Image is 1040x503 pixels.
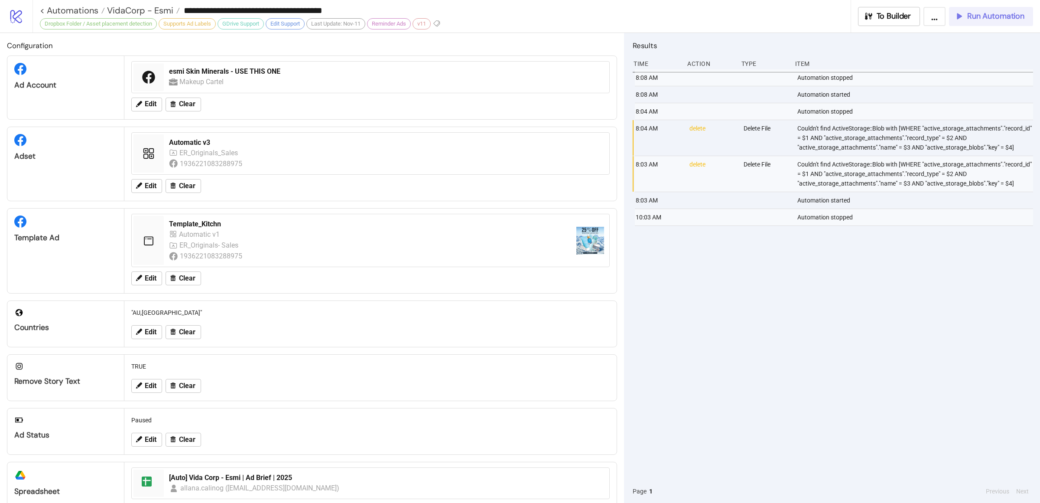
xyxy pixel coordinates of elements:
[40,6,105,15] a: < Automations
[983,487,1012,496] button: Previous
[159,18,216,29] div: Supports Ad Labels
[635,103,682,120] div: 8:04 AM
[180,483,340,493] div: allana.calinog ([EMAIL_ADDRESS][DOMAIN_NAME])
[14,376,117,386] div: Remove Story Text
[689,156,736,192] div: delete
[633,56,680,72] div: Time
[635,120,682,156] div: 8:04 AM
[105,6,180,15] a: VidaCorp - Esmi
[179,382,195,390] span: Clear
[796,103,1035,120] div: Automation stopped
[169,138,604,147] div: Automatic v3
[647,487,655,496] button: 1
[40,18,157,29] div: Dropbox Folder / Asset placement detection
[949,7,1033,26] button: Run Automation
[923,7,946,26] button: ...
[14,80,117,90] div: Ad Account
[796,156,1035,192] div: Couldn't find ActiveStorage::Blob with [WHERE "active_storage_attachments"."record_id" = $1 AND "...
[858,7,920,26] button: To Builder
[180,251,244,261] div: 1936221083288975
[413,18,431,29] div: v11
[796,86,1035,103] div: Automation started
[166,433,201,447] button: Clear
[796,69,1035,86] div: Automation stopped
[145,328,156,336] span: Edit
[145,382,156,390] span: Edit
[169,67,604,76] div: esmi Skin Minerals - USE THIS ONE
[576,227,604,255] img: https://scontent-fra5-2.xx.fbcdn.net/v/t45.1600-4/524873932_1842414079984945_397294475026080719_n...
[179,436,195,444] span: Clear
[131,179,162,193] button: Edit
[14,233,117,243] div: Template Ad
[14,323,117,333] div: Countries
[179,274,195,282] span: Clear
[169,219,569,229] div: Template_Kitchn
[145,100,156,108] span: Edit
[179,240,240,251] div: ER_Originals- Sales
[686,56,734,72] div: Action
[131,433,162,447] button: Edit
[179,100,195,108] span: Clear
[635,209,682,225] div: 10:03 AM
[635,192,682,209] div: 8:03 AM
[179,182,195,190] span: Clear
[131,379,162,393] button: Edit
[743,120,790,156] div: Delete File
[179,229,222,240] div: Automatic v1
[794,56,1033,72] div: Item
[128,358,613,375] div: TRUE
[180,158,244,169] div: 1936221083288975
[967,11,1024,21] span: Run Automation
[179,147,240,158] div: ER_Originals_Sales
[131,98,162,111] button: Edit
[169,473,604,483] div: [Auto] Vida Corp - Esmi | Ad Brief | 2025
[743,156,790,192] div: Delete File
[635,156,682,192] div: 8:03 AM
[877,11,911,21] span: To Builder
[14,487,117,496] div: Spreadsheet
[145,436,156,444] span: Edit
[7,40,617,51] h2: Configuration
[166,325,201,339] button: Clear
[367,18,411,29] div: Reminder Ads
[166,271,201,285] button: Clear
[796,209,1035,225] div: Automation stopped
[14,151,117,161] div: Adset
[166,379,201,393] button: Clear
[131,325,162,339] button: Edit
[166,179,201,193] button: Clear
[179,328,195,336] span: Clear
[128,304,613,321] div: "AU,[GEOGRAPHIC_DATA]"
[145,274,156,282] span: Edit
[689,120,736,156] div: delete
[306,18,365,29] div: Last Update: Nov-11
[796,192,1035,209] div: Automation started
[741,56,788,72] div: Type
[635,86,682,103] div: 8:08 AM
[633,40,1033,51] h2: Results
[131,271,162,285] button: Edit
[128,412,613,428] div: Paused
[145,182,156,190] span: Edit
[633,487,647,496] span: Page
[635,69,682,86] div: 8:08 AM
[166,98,201,111] button: Clear
[218,18,264,29] div: GDrive Support
[105,5,173,16] span: VidaCorp - Esmi
[14,430,117,440] div: Ad Status
[266,18,305,29] div: Edit Support
[1014,487,1031,496] button: Next
[179,76,225,87] div: Makeup Cartel
[796,120,1035,156] div: Couldn't find ActiveStorage::Blob with [WHERE "active_storage_attachments"."record_id" = $1 AND "...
